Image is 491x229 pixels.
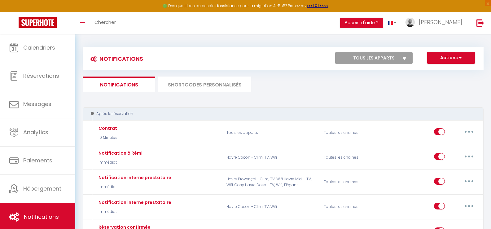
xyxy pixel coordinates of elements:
[97,125,117,132] div: Contrat
[320,124,384,142] div: Toutes les chaines
[94,19,116,25] span: Chercher
[19,17,57,28] img: Super Booking
[476,19,484,27] img: logout
[97,209,171,215] p: Immédiat
[222,124,320,142] p: Tous les apparts
[89,111,470,117] div: Après la réservation
[320,148,384,166] div: Toutes les chaines
[419,18,462,26] span: [PERSON_NAME]
[158,77,251,92] li: SHORTCODES PERSONNALISÉS
[427,52,475,64] button: Actions
[87,52,143,66] h3: Notifications
[24,213,59,221] span: Notifications
[83,77,155,92] li: Notifications
[90,12,121,34] a: Chercher
[97,150,142,156] div: Notification à Rémi
[222,198,320,216] p: Havre Cocon - Clim, TV, Wifi
[97,174,171,181] div: Notification interne prestataire
[340,18,383,28] button: Besoin d'aide ?
[97,184,171,190] p: Immédiat
[307,3,328,8] a: >>> ICI <<<<
[97,160,142,165] p: Immédiat
[222,173,320,191] p: Havre Provençal - Clim, TV, Wifi Havre Midi - TV, Wifi, Cosy Havre Doux - TV, Wifi, Élégant
[406,18,415,27] img: ...
[23,185,61,192] span: Hébergement
[401,12,470,34] a: ... [PERSON_NAME]
[23,72,59,80] span: Réservations
[23,44,55,51] span: Calendriers
[222,148,320,166] p: Havre Cocon - Clim, TV, Wifi
[23,100,51,108] span: Messages
[320,173,384,191] div: Toutes les chaines
[23,128,48,136] span: Analytics
[97,199,171,206] div: Notification interne prestataire
[23,156,52,164] span: Paiements
[320,198,384,216] div: Toutes les chaines
[97,135,117,141] p: 10 Minutes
